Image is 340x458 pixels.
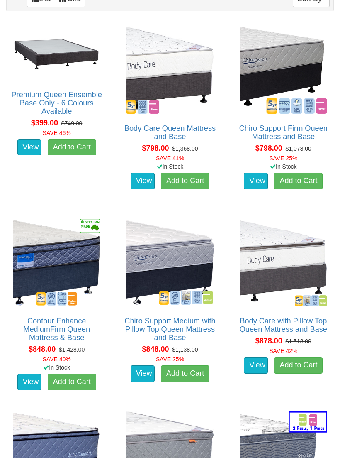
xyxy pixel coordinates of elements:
[156,356,184,362] font: SAVE 25%
[142,144,169,152] span: $798.00
[286,145,311,152] del: $1,078.00
[23,317,90,342] a: Contour Enhance MediumFirm Queen Mattress & Base
[11,91,102,115] a: Premium Queen Ensemble Base Only - 6 Colours Available
[59,346,85,353] del: $1,428.00
[31,119,58,127] span: $399.00
[161,173,209,189] a: Add to Cart
[124,217,216,309] img: Chiro Support Medium with Pillow Top Queen Mattress and Base
[286,338,311,345] del: $1,518.00
[131,365,155,382] a: View
[255,337,282,345] span: $878.00
[17,139,41,156] a: View
[269,348,297,354] font: SAVE 42%
[238,24,329,116] img: Chiro Support Firm Queen Mattress and Base
[231,162,335,171] div: In Stock
[131,173,155,189] a: View
[29,345,56,353] span: $848.00
[274,357,323,374] a: Add to Cart
[124,124,216,141] a: Body Care Queen Mattress and Base
[161,365,209,382] a: Add to Cart
[172,145,198,152] del: $1,368.00
[11,217,102,309] img: Contour Enhance MediumFirm Queen Mattress & Base
[48,374,96,390] a: Add to Cart
[5,363,109,372] div: In Stock
[43,356,71,362] font: SAVE 40%
[240,317,327,333] a: Body Care with Pillow Top Queen Mattress and Base
[244,173,268,189] a: View
[124,317,215,342] a: Chiro Support Medium with Pillow Top Queen Mattress and Base
[255,144,282,152] span: $798.00
[239,124,328,141] a: Chiro Support Firm Queen Mattress and Base
[124,24,216,116] img: Body Care Queen Mattress and Base
[274,173,323,189] a: Add to Cart
[142,345,169,353] span: $848.00
[61,120,83,127] del: $749.00
[238,217,329,309] img: Body Care with Pillow Top Queen Mattress and Base
[118,162,222,171] div: In Stock
[17,374,41,390] a: View
[172,346,198,353] del: $1,138.00
[43,130,71,136] font: SAVE 46%
[156,155,184,162] font: SAVE 41%
[269,155,297,162] font: SAVE 25%
[11,24,102,82] img: Premium Queen Ensemble Base Only - 6 Colours Available
[244,357,268,374] a: View
[48,139,96,156] a: Add to Cart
